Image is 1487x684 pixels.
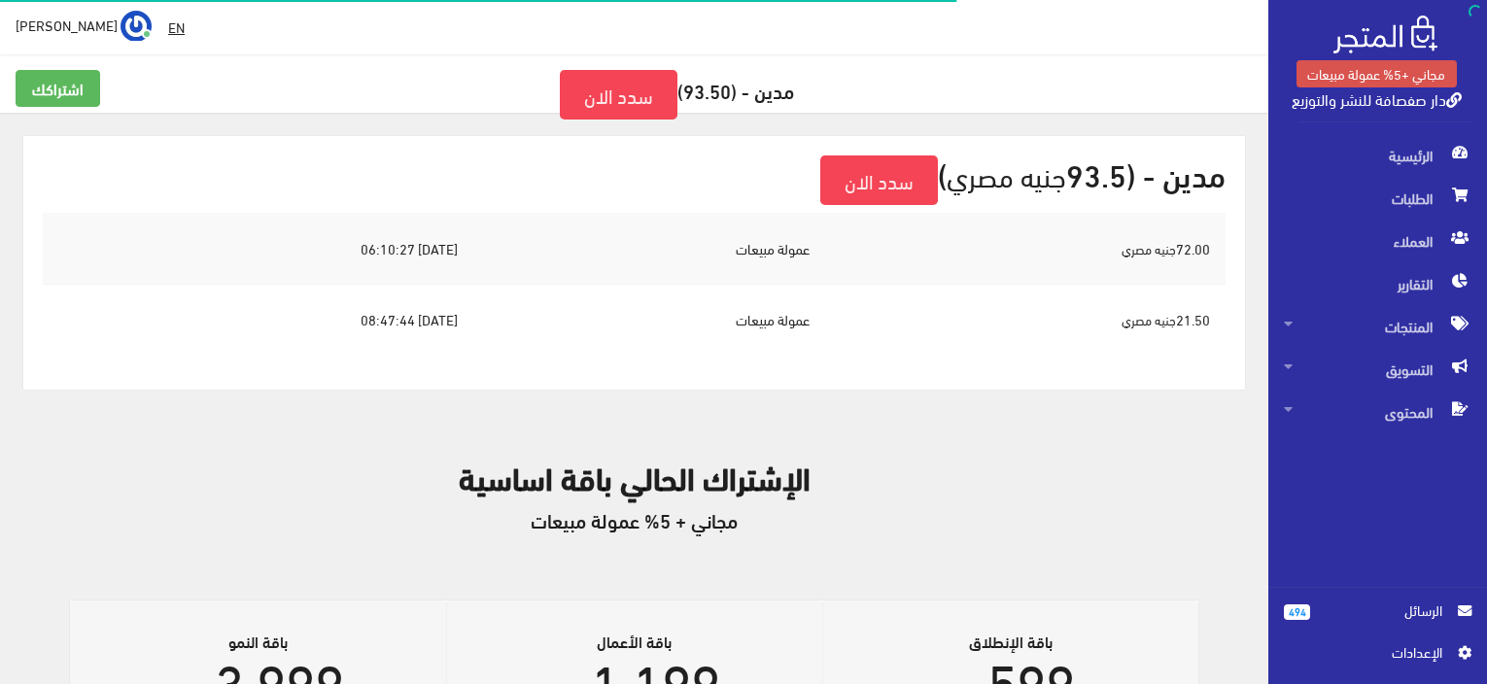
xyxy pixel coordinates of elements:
[1299,641,1441,663] span: اﻹعدادات
[560,70,677,120] a: سدد الان
[1292,85,1462,113] a: دار صفصافة للنشر والتوزيع
[1268,262,1487,305] a: التقارير
[1284,262,1471,305] span: التقارير
[1268,177,1487,220] a: الطلبات
[820,155,938,205] a: سدد الان
[825,214,1226,285] td: 72.00
[1268,305,1487,348] a: المنتجات
[1284,348,1471,391] span: التسويق
[838,633,1183,650] h6: باقة الإنطلاق
[121,11,152,42] img: ...
[86,633,431,650] h6: باقة النمو
[1122,308,1176,331] small: جنيه مصري
[1284,134,1471,177] span: الرئيسية
[1268,134,1487,177] a: الرئيسية
[1333,16,1437,53] img: .
[462,633,807,650] h6: باقة الأعمال
[1284,391,1471,433] span: المحتوى
[16,13,118,37] span: [PERSON_NAME]
[1284,220,1471,262] span: العملاء
[16,10,152,41] a: ... [PERSON_NAME]
[1284,604,1310,620] span: 494
[1268,391,1487,433] a: المحتوى
[23,509,1245,530] h5: مجاني + 5% عمولة مبيعات
[1284,177,1471,220] span: الطلبات
[43,285,473,355] td: [DATE] 08:47:44
[23,460,1245,494] h2: الإشتراك الحالي باقة اساسية
[16,70,100,107] a: اشتراكك
[947,150,1066,200] small: جنيه مصري
[168,15,185,39] u: EN
[473,214,825,285] td: عمولة مبيعات
[1284,641,1471,672] a: اﻹعدادات
[825,285,1226,355] td: 21.50
[1284,599,1471,641] a: 494 الرسائل
[1268,220,1487,262] a: العملاء
[43,214,473,285] td: [DATE] 06:10:27
[160,10,192,45] a: EN
[16,70,1253,120] h5: مدين - (93.50)
[1284,305,1471,348] span: المنتجات
[23,551,97,625] iframe: Drift Widget Chat Controller
[1122,237,1176,260] small: جنيه مصري
[473,285,825,355] td: عمولة مبيعات
[43,155,1226,205] h2: مدين - (93.5 )
[1326,599,1442,621] span: الرسائل
[1297,60,1457,87] a: مجاني +5% عمولة مبيعات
